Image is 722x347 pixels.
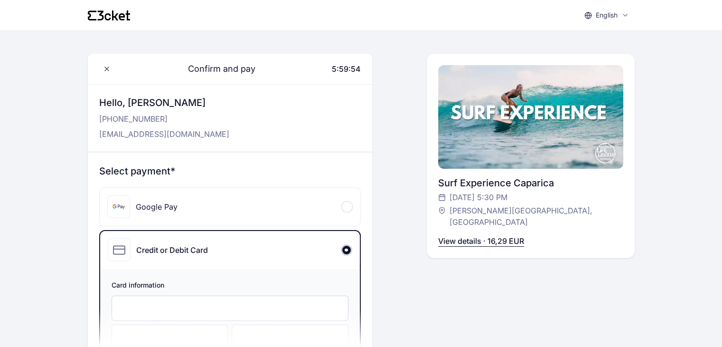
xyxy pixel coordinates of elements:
[177,62,255,76] span: Confirm and pay
[332,64,361,74] span: 5:59:54
[122,333,218,342] iframe: Lejáratidátum-bevitel biztonságos kerete
[99,164,361,178] h3: Select payment*
[112,280,348,292] span: Card information
[136,201,178,212] div: Google Pay
[242,333,338,342] iframe: CVC-bevitel biztonságos kerete
[438,176,623,190] div: Surf Experience Caparica
[99,96,229,109] h3: Hello, [PERSON_NAME]
[450,192,507,203] span: [DATE] 5:30 PM
[450,205,614,228] span: [PERSON_NAME][GEOGRAPHIC_DATA], [GEOGRAPHIC_DATA]
[99,128,229,140] p: [EMAIL_ADDRESS][DOMAIN_NAME]
[438,235,524,247] p: View details · 16,29 EUR
[99,113,229,125] p: [PHONE_NUMBER]
[122,304,338,313] iframe: Kártyaszám-bevitel biztonságos kerete
[136,244,208,256] div: Credit or Debit Card
[596,10,618,20] p: English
